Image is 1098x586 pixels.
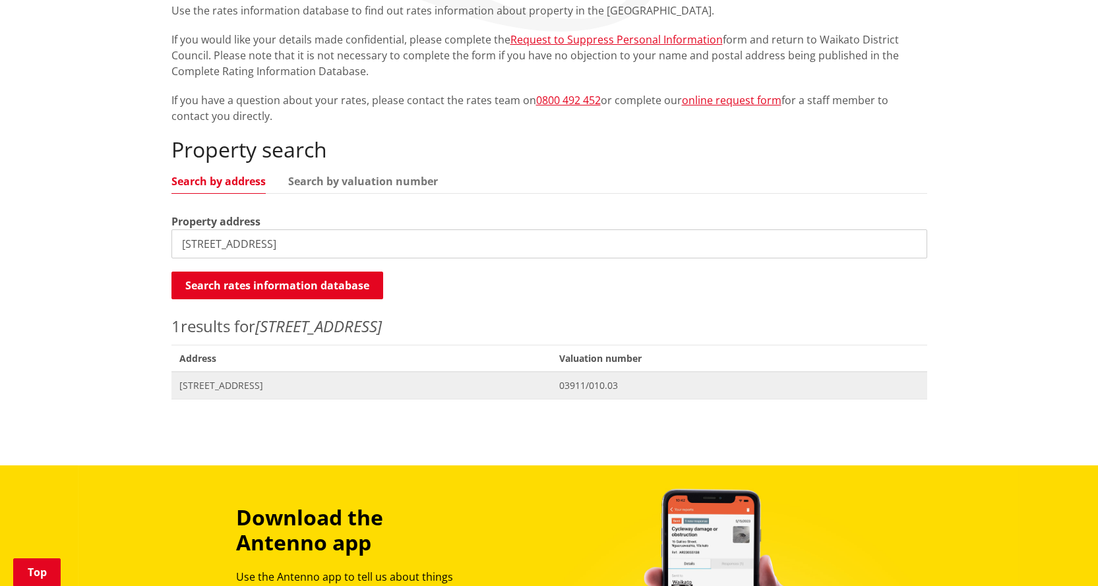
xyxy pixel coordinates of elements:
em: [STREET_ADDRESS] [255,315,382,337]
p: Use the rates information database to find out rates information about property in the [GEOGRAPHI... [171,3,927,18]
h2: Property search [171,137,927,162]
p: If you have a question about your rates, please contact the rates team on or complete our for a s... [171,92,927,124]
iframe: Messenger Launcher [1037,531,1085,578]
span: Address [171,345,552,372]
a: Top [13,558,61,586]
label: Property address [171,214,260,229]
h3: Download the Antenno app [236,505,475,556]
span: 1 [171,315,181,337]
button: Search rates information database [171,272,383,299]
a: online request form [682,93,781,107]
span: Valuation number [551,345,927,372]
span: 03911/010.03 [559,379,919,392]
span: [STREET_ADDRESS] [179,379,544,392]
a: 0800 492 452 [536,93,601,107]
p: results for [171,314,927,338]
input: e.g. Duke Street NGARUAWAHIA [171,229,927,258]
p: If you would like your details made confidential, please complete the form and return to Waikato ... [171,32,927,79]
a: Request to Suppress Personal Information [510,32,723,47]
a: [STREET_ADDRESS] 03911/010.03 [171,372,927,399]
a: Search by valuation number [288,176,438,187]
a: Search by address [171,176,266,187]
